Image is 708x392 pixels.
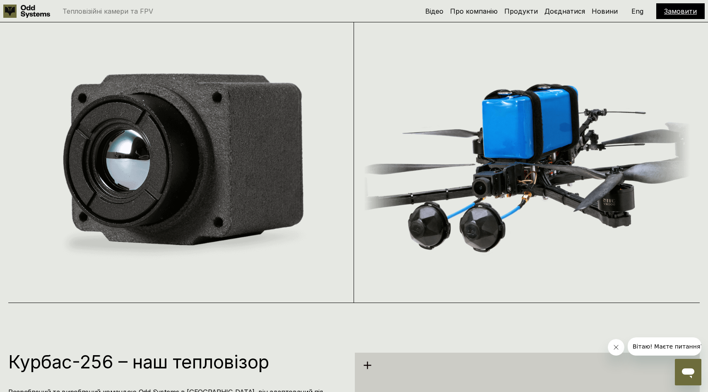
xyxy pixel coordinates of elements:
[631,8,643,14] p: Eng
[5,6,76,12] span: Вітаю! Маєте питання?
[664,7,697,15] a: Замовити
[504,7,538,15] a: Продукти
[608,339,624,356] iframe: Закрити повідомлення
[450,7,498,15] a: Про компанію
[675,359,701,385] iframe: Кнопка для запуску вікна повідомлень
[8,353,345,371] h1: Курбас-256 – наш тепловізор
[63,8,153,14] p: Тепловізійні камери та FPV
[592,7,618,15] a: Новини
[425,7,443,15] a: Відео
[628,337,701,356] iframe: Повідомлення від компанії
[544,7,585,15] a: Доєднатися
